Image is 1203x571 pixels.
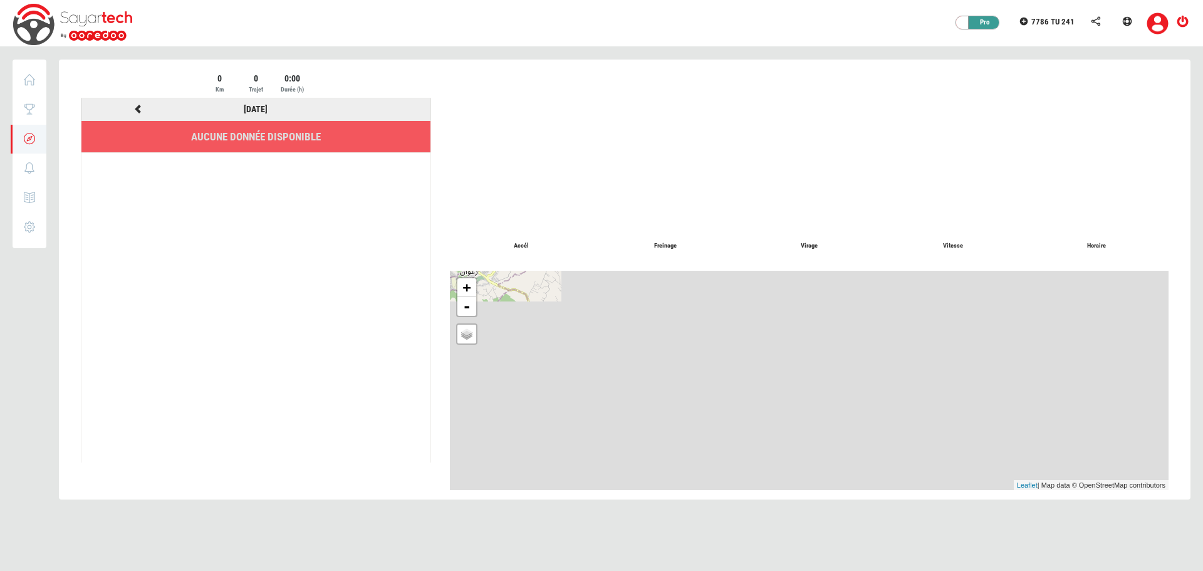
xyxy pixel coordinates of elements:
[881,241,1024,251] p: Vitesse
[457,278,476,297] a: Zoom in
[239,85,273,95] div: Trajet
[275,72,310,85] div: 0:00
[593,241,737,251] p: Freinage
[275,85,310,95] div: Durée (h)
[1014,480,1169,491] div: | Map data © OpenStreetMap contributors
[202,72,237,85] div: 0
[81,121,430,153] li: Aucune donnée disponible
[1024,241,1168,251] p: Horaire
[737,241,881,251] p: Virage
[962,16,1000,29] div: Pro
[239,72,273,85] div: 0
[450,241,593,251] p: Accél
[1031,17,1075,26] span: 7786 TU 241
[202,85,237,95] div: Km
[457,297,476,316] a: Zoom out
[244,104,268,114] a: [DATE]
[1017,481,1038,489] a: Leaflet
[457,325,476,343] a: Layers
